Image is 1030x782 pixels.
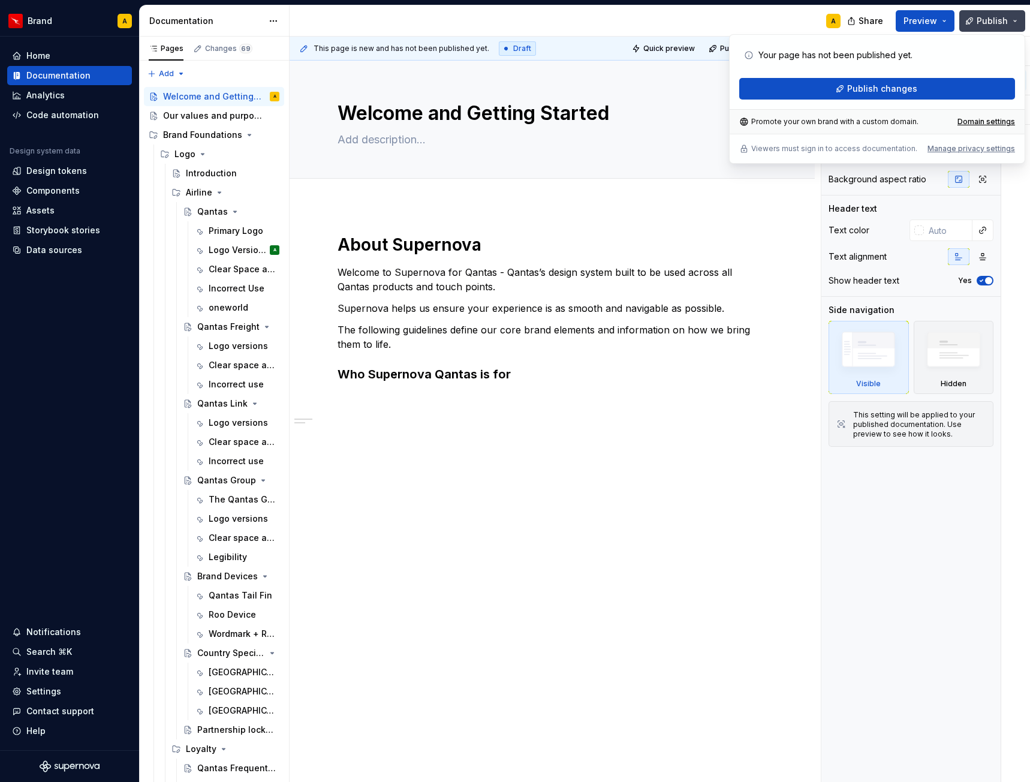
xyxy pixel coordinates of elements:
[178,471,284,490] a: Qantas Group
[189,298,284,317] a: oneworld
[958,276,972,285] label: Yes
[903,15,937,27] span: Preview
[186,187,212,198] div: Airline
[338,234,767,255] h1: About Supernova
[26,89,65,101] div: Analytics
[314,44,489,53] span: This page is new and has not been published yet.
[7,46,132,65] a: Home
[26,109,99,121] div: Code automation
[831,16,836,26] div: A
[167,183,284,202] div: Airline
[209,225,263,237] div: Primary Logo
[28,15,52,27] div: Brand
[189,356,284,375] a: Clear space and minimum size
[167,739,284,759] div: Loyalty
[122,16,127,26] div: A
[7,702,132,721] button: Contact support
[189,624,284,643] a: Wordmark + Roo
[959,10,1025,32] button: Publish
[209,302,248,314] div: oneworld
[7,201,132,220] a: Assets
[189,490,284,509] a: The Qantas Group logo
[927,144,1015,154] div: Manage privacy settings
[739,78,1015,100] button: Publish changes
[335,99,764,128] textarea: Welcome and Getting Started
[209,494,277,506] div: The Qantas Group logo
[7,662,132,681] a: Invite team
[720,44,778,53] span: Publish changes
[209,455,264,467] div: Incorrect use
[189,240,284,260] a: Logo VersionsA
[758,49,912,61] p: Your page has not been published yet.
[197,570,258,582] div: Brand Devices
[273,244,276,256] div: A
[163,129,242,141] div: Brand Foundations
[209,340,268,352] div: Logo versions
[197,206,228,218] div: Qantas
[144,106,284,125] a: Our values and purpose
[7,66,132,85] a: Documentation
[197,321,260,333] div: Qantas Freight
[186,167,237,179] div: Introduction
[7,221,132,240] a: Storybook stories
[155,145,284,164] div: Logo
[144,125,284,145] div: Brand Foundations
[178,643,284,663] a: Country Specific Logos
[209,628,277,640] div: Wordmark + Roo
[628,40,700,57] button: Quick preview
[197,398,248,410] div: Qantas Link
[896,10,954,32] button: Preview
[189,279,284,298] a: Incorrect Use
[209,513,268,525] div: Logo versions
[8,14,23,28] img: 6b187050-a3ed-48aa-8485-808e17fcee26.png
[186,743,216,755] div: Loyalty
[829,275,899,287] div: Show header text
[167,164,284,183] a: Introduction
[189,548,284,567] a: Legibility
[189,221,284,240] a: Primary Logo
[209,609,256,621] div: Roo Device
[205,44,252,53] div: Changes
[7,642,132,661] button: Search ⌘K
[7,86,132,105] a: Analytics
[178,567,284,586] a: Brand Devices
[178,394,284,413] a: Qantas Link
[957,117,1015,127] a: Domain settings
[859,15,883,27] span: Share
[2,8,137,34] button: BrandA
[189,663,284,682] a: [GEOGRAPHIC_DATA]
[7,622,132,642] button: Notifications
[209,417,268,429] div: Logo versions
[209,532,277,544] div: Clear space and minimum size
[751,144,917,154] p: Viewers must sign in to access documentation.
[178,759,284,778] a: Qantas Frequent Flyer logo
[705,40,784,57] button: Publish changes
[239,44,252,53] span: 69
[26,244,82,256] div: Data sources
[338,301,767,315] p: Supernova helps us ensure your experience is as smooth and navigable as possible.
[189,375,284,394] a: Incorrect use
[7,106,132,125] a: Code automation
[829,173,926,185] div: Background aspect ratio
[189,432,284,452] a: Clear space and minimum size
[144,87,284,106] a: Welcome and Getting StartedA
[209,282,264,294] div: Incorrect Use
[26,705,94,717] div: Contact support
[40,760,100,772] svg: Supernova Logo
[189,509,284,528] a: Logo versions
[338,265,767,294] p: Welcome to Supernova for Qantas - Qantas’s design system built to be used across all Qantas produ...
[189,452,284,471] a: Incorrect use
[26,185,80,197] div: Components
[189,260,284,279] a: Clear Space and Minimum Size
[197,647,265,659] div: Country Specific Logos
[189,701,284,720] a: [GEOGRAPHIC_DATA]
[914,321,994,394] div: Hidden
[26,165,87,177] div: Design tokens
[197,474,256,486] div: Qantas Group
[643,44,695,53] span: Quick preview
[178,720,284,739] a: Partnership lockups
[209,263,277,275] div: Clear Space and Minimum Size
[841,10,891,32] button: Share
[178,202,284,221] a: Qantas
[209,244,267,256] div: Logo Versions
